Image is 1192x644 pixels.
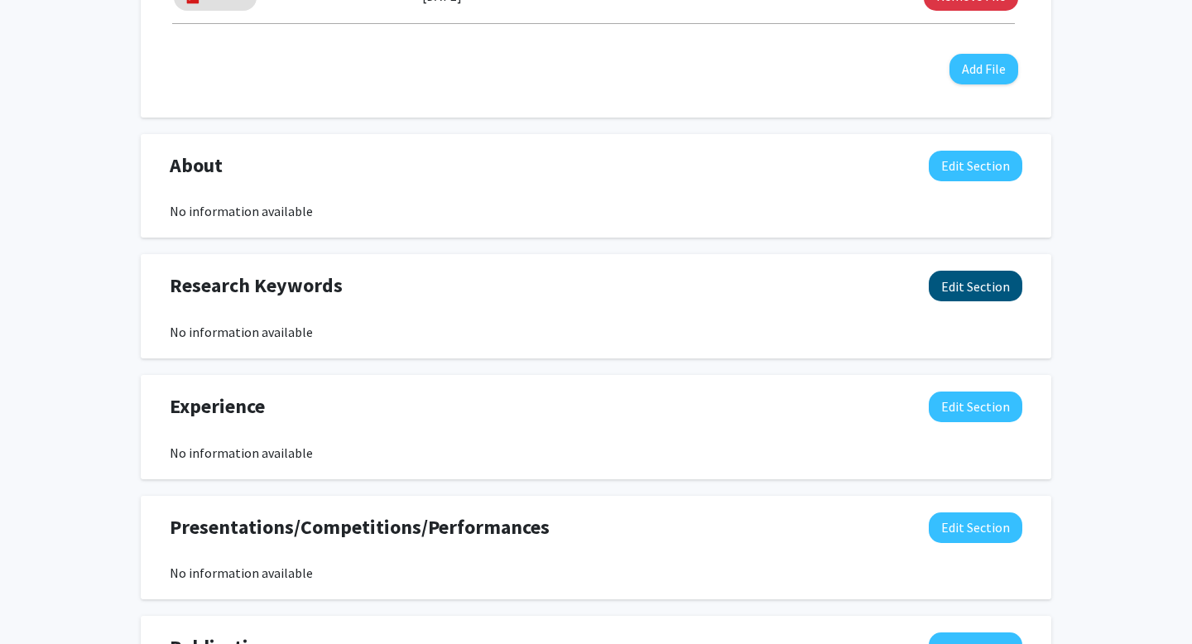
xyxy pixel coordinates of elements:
[170,201,1022,221] div: No information available
[170,563,1022,583] div: No information available
[170,271,343,300] span: Research Keywords
[929,151,1022,181] button: Edit About
[170,443,1022,463] div: No information available
[949,54,1018,84] button: Add File
[929,512,1022,543] button: Edit Presentations/Competitions/Performances
[170,322,1022,342] div: No information available
[929,392,1022,422] button: Edit Experience
[12,570,70,632] iframe: Chat
[170,392,265,421] span: Experience
[170,512,550,542] span: Presentations/Competitions/Performances
[170,151,223,180] span: About
[929,271,1022,301] button: Edit Research Keywords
